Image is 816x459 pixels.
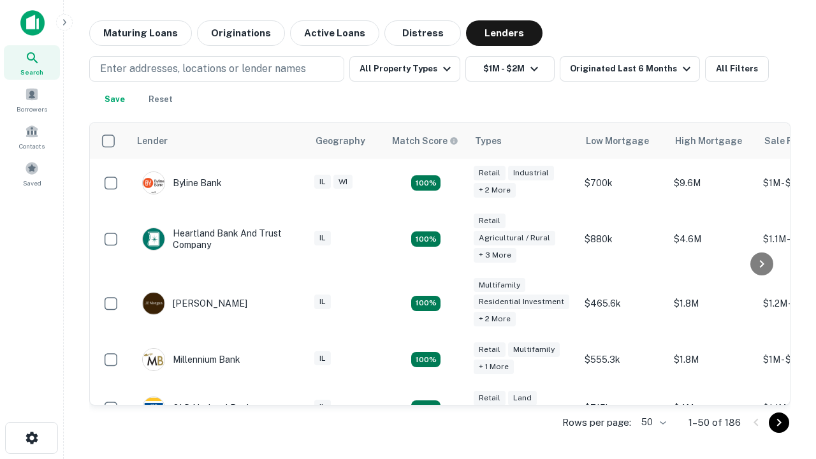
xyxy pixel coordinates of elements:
div: Millennium Bank [142,348,240,371]
div: Originated Last 6 Months [570,61,694,76]
td: $555.3k [578,335,667,384]
td: $9.6M [667,159,757,207]
th: Capitalize uses an advanced AI algorithm to match your search with the best lender. The match sco... [384,123,467,159]
div: + 2 more [474,312,516,326]
th: Lender [129,123,308,159]
img: picture [143,172,164,194]
div: 50 [636,413,668,432]
div: IL [314,175,331,189]
th: Types [467,123,578,159]
span: Search [20,67,43,77]
th: Low Mortgage [578,123,667,159]
div: IL [314,351,331,366]
span: Contacts [19,141,45,151]
button: Distress [384,20,461,46]
button: Go to next page [769,412,789,433]
button: Maturing Loans [89,20,192,46]
div: Matching Properties: 27, hasApolloMatch: undefined [411,296,441,311]
div: Agricultural / Rural [474,231,555,245]
img: capitalize-icon.png [20,10,45,36]
div: Matching Properties: 21, hasApolloMatch: undefined [411,175,441,191]
div: IL [314,295,331,309]
h6: Match Score [392,134,456,148]
div: Types [475,133,502,149]
p: Rows per page: [562,415,631,430]
a: Contacts [4,119,60,154]
div: Byline Bank [142,171,222,194]
div: [PERSON_NAME] [142,292,247,315]
img: picture [143,397,164,419]
div: Lender [137,133,168,149]
button: $1M - $2M [465,56,555,82]
td: $465.6k [578,272,667,336]
img: picture [143,293,164,314]
div: Geography [316,133,365,149]
div: + 3 more [474,248,516,263]
button: Originations [197,20,285,46]
div: Retail [474,391,506,405]
p: 1–50 of 186 [688,415,741,430]
div: Industrial [508,166,554,180]
div: Land [508,391,537,405]
div: Multifamily [508,342,560,357]
td: $880k [578,207,667,272]
span: Borrowers [17,104,47,114]
img: picture [143,349,164,370]
div: Residential Investment [474,295,569,309]
td: $4.6M [667,207,757,272]
button: Enter addresses, locations or lender names [89,56,344,82]
div: Retail [474,166,506,180]
td: $4M [667,384,757,432]
span: Saved [23,178,41,188]
div: IL [314,231,331,245]
button: Lenders [466,20,543,46]
button: All Filters [705,56,769,82]
td: $1.8M [667,335,757,384]
th: High Mortgage [667,123,757,159]
div: + 2 more [474,183,516,198]
a: Search [4,45,60,80]
button: Save your search to get updates of matches that match your search criteria. [94,87,135,112]
div: High Mortgage [675,133,742,149]
div: Heartland Bank And Trust Company [142,228,295,251]
div: Matching Properties: 18, hasApolloMatch: undefined [411,400,441,416]
button: Active Loans [290,20,379,46]
div: Retail [474,342,506,357]
a: Saved [4,156,60,191]
button: All Property Types [349,56,460,82]
div: Multifamily [474,278,525,293]
p: Enter addresses, locations or lender names [100,61,306,76]
td: $1.8M [667,272,757,336]
div: + 1 more [474,360,514,374]
iframe: Chat Widget [752,316,816,377]
div: WI [333,175,353,189]
button: Reset [140,87,181,112]
button: Originated Last 6 Months [560,56,700,82]
div: IL [314,400,331,414]
div: OLD National Bank [142,397,252,419]
div: Matching Properties: 17, hasApolloMatch: undefined [411,231,441,247]
th: Geography [308,123,384,159]
div: Low Mortgage [586,133,649,149]
div: Matching Properties: 16, hasApolloMatch: undefined [411,352,441,367]
div: Retail [474,214,506,228]
td: $715k [578,384,667,432]
div: Capitalize uses an advanced AI algorithm to match your search with the best lender. The match sco... [392,134,458,148]
img: picture [143,228,164,250]
a: Borrowers [4,82,60,117]
td: $700k [578,159,667,207]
